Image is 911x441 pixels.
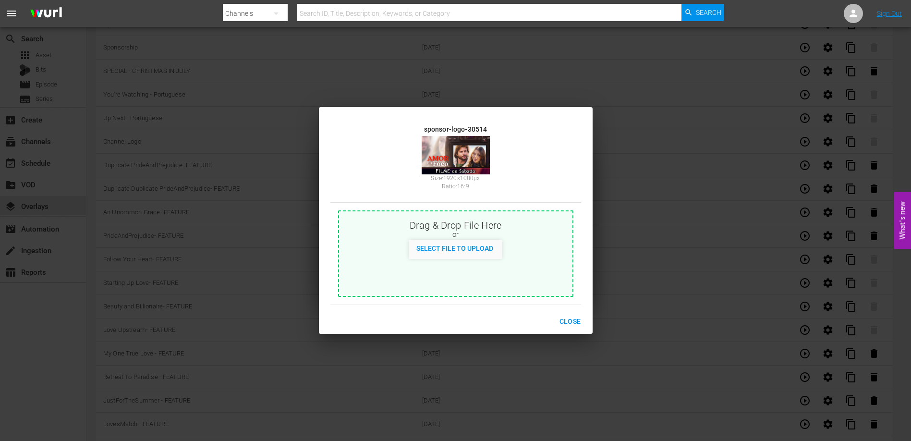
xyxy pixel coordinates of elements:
div: or [339,230,572,240]
span: Search [696,4,721,21]
button: Select File to Upload [409,240,501,257]
img: 1042-sponsor-logo-30514_v1.jpg [422,136,490,174]
button: Open Feedback Widget [894,192,911,249]
img: ans4CAIJ8jUAAAAAAAAAAAAAAAAAAAAAAAAgQb4GAAAAAAAAAAAAAAAAAAAAAAAAJMjXAAAAAAAAAAAAAAAAAAAAAAAAgAT5G... [23,2,69,25]
span: menu [6,8,17,19]
div: Drag & Drop File Here [339,219,572,230]
div: sponsor-logo-30514 [338,124,573,131]
span: Close [559,316,581,328]
button: Close [552,313,589,331]
span: Select File to Upload [409,245,501,252]
a: Sign Out [877,10,902,17]
div: Size: 1920 x 1080 px Ratio: 16:9 [338,174,573,195]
